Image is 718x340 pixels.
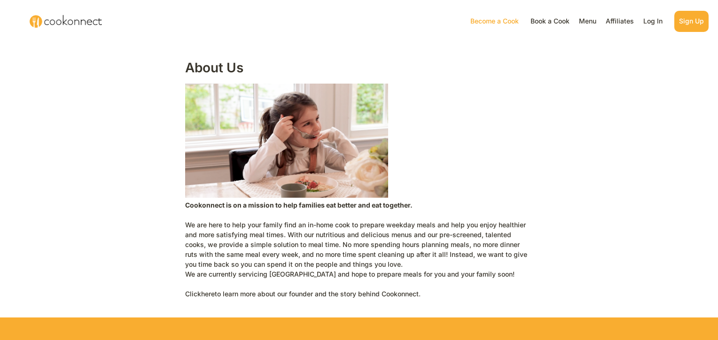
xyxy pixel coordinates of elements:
div: Menu [577,15,599,27]
a: here [201,290,215,298]
div: Affiliates [603,15,636,27]
img: ts_ckon_log-02.png [9,7,122,35]
button: Sign Up [674,11,709,32]
div: We are here to help your family find an in-home cook to prepare weekday meals and help you enjoy ... [185,84,533,299]
div: Log In [641,15,665,27]
button: Become a Cook [466,11,523,32]
div: Book a Cook [528,15,572,27]
div: About Us [185,61,533,74]
img: richtext_content.png [185,84,388,198]
strong: Cookonnect is on a mission to help families eat better and eat together. [185,201,413,209]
